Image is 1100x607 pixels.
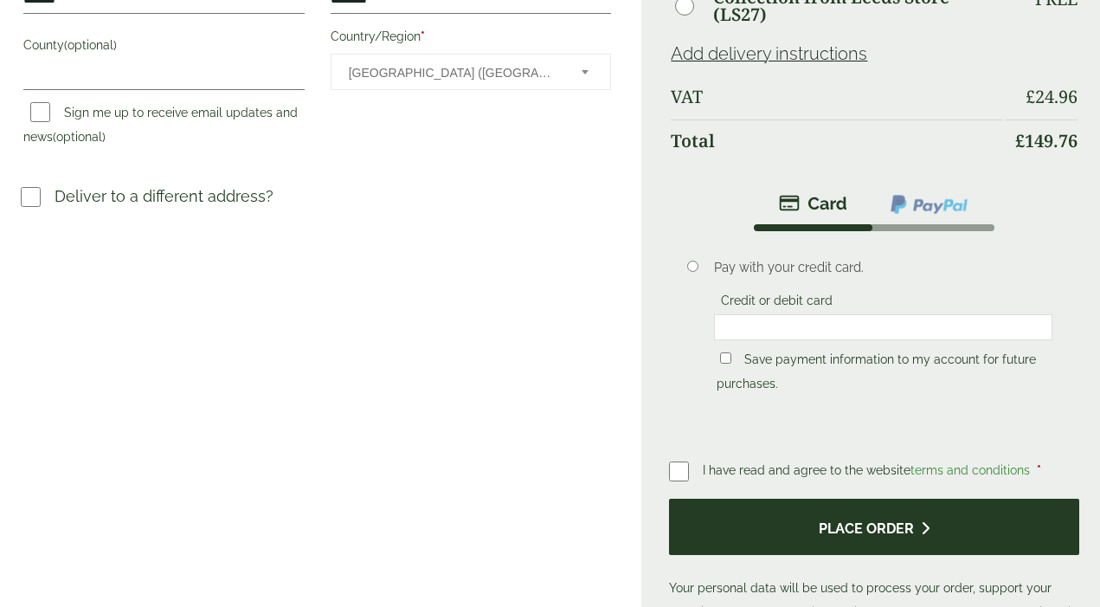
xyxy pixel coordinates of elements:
img: stripe.png [779,193,847,214]
span: £ [1015,129,1025,152]
a: terms and conditions [910,463,1030,477]
bdi: 24.96 [1026,85,1077,108]
label: Sign me up to receive email updates and news [23,106,298,149]
span: Country/Region [331,54,612,90]
span: £ [1026,85,1035,108]
p: Pay with your credit card. [714,258,1052,277]
span: I have read and agree to the website [703,463,1033,477]
a: Add delivery instructions [671,43,867,64]
span: (optional) [53,130,106,144]
img: ppcp-gateway.png [889,193,969,216]
label: County [23,33,305,62]
iframe: To enrich screen reader interactions, please activate Accessibility in Grammarly extension settings [719,320,1047,335]
label: Save payment information to my account for future purchases. [717,352,1036,396]
bdi: 149.76 [1015,129,1077,152]
p: Deliver to a different address? [55,184,273,208]
label: Credit or debit card [714,294,839,313]
abbr: required [1037,463,1041,477]
th: VAT [671,76,1003,118]
button: Place order [669,499,1079,555]
label: Country/Region [331,24,612,54]
span: United Kingdom (UK) [349,55,559,91]
input: Sign me up to receive email updates and news(optional) [30,102,50,122]
span: (optional) [64,38,117,52]
th: Total [671,119,1003,162]
abbr: required [421,29,425,43]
